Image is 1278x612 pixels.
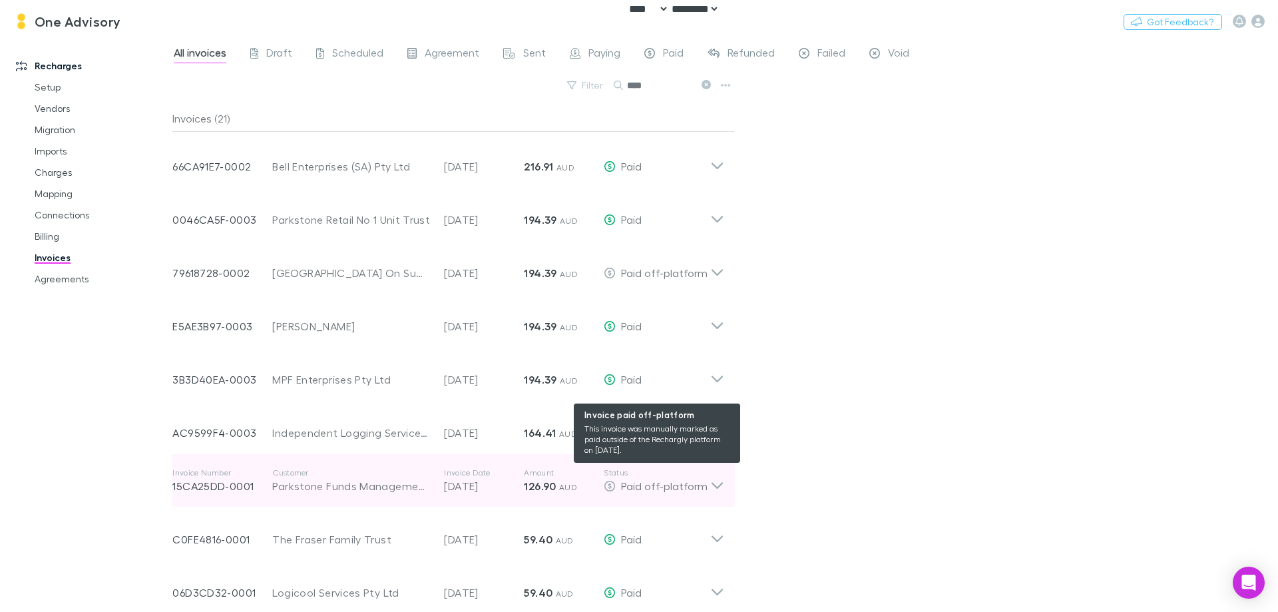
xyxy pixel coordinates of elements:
span: Paid off-platform [621,266,708,279]
a: Recharges [3,55,180,77]
span: AUD [556,535,574,545]
p: [DATE] [444,372,524,388]
span: AUD [556,162,574,172]
strong: 216.91 [524,160,553,173]
strong: 194.39 [524,213,556,226]
div: 0046CA5F-0003Parkstone Retail No 1 Unit Trust[DATE]194.39 AUDPaid [162,188,735,241]
a: Connections [21,204,180,226]
span: AUD [559,482,577,492]
div: Logicool Services Pty Ltd [272,585,431,601]
span: Void [888,46,909,63]
strong: 164.41 [524,426,556,440]
div: 3B3D40EA-0003MPF Enterprises Pty Ltd[DATE]194.39 AUDPaid [162,348,735,401]
p: AC9599F4-0003 [172,425,272,441]
p: Customer [272,467,431,478]
span: All invoices [174,46,226,63]
span: Paid [621,426,642,439]
a: Charges [21,162,180,183]
span: Paid [621,320,642,332]
strong: 194.39 [524,373,556,386]
strong: 194.39 [524,320,556,333]
p: 66CA91E7-0002 [172,158,272,174]
span: Scheduled [332,46,383,63]
div: AC9599F4-0003Independent Logging Services Pty Ltd[DATE]164.41 AUDPaid [162,401,735,454]
span: Paying [588,46,620,63]
div: Invoice Number15CA25DD-0001CustomerParkstone Funds Management Pty LimitedInvoice Date[DATE]Amount... [162,454,735,507]
span: Paid off-platform [621,479,708,492]
p: 79618728-0002 [172,265,272,281]
span: Refunded [728,46,775,63]
p: [DATE] [444,585,524,601]
strong: 59.40 [524,586,552,599]
span: AUD [556,589,574,599]
p: Invoice Date [444,467,524,478]
span: Paid [621,373,642,386]
div: E5AE3B97-0003[PERSON_NAME][DATE]194.39 AUDPaid [162,294,735,348]
p: C0FE4816-0001 [172,531,272,547]
span: Paid [663,46,684,63]
div: [GEOGRAPHIC_DATA] On Summer Unit Trust [272,265,431,281]
p: 15CA25DD-0001 [172,478,272,494]
strong: 194.39 [524,266,556,280]
p: [DATE] [444,425,524,441]
div: MPF Enterprises Pty Ltd [272,372,431,388]
a: Setup [21,77,180,98]
a: Invoices [21,247,180,268]
a: Billing [21,226,180,247]
p: [DATE] [444,212,524,228]
p: 3B3D40EA-0003 [172,372,272,388]
span: Paid [621,586,642,599]
p: [DATE] [444,478,524,494]
a: One Advisory [5,5,129,37]
span: Paid [621,213,642,226]
span: Sent [523,46,546,63]
p: [DATE] [444,158,524,174]
span: Paid [621,533,642,545]
span: Paid [621,160,642,172]
button: Filter [560,77,611,93]
span: AUD [560,322,578,332]
div: The Fraser Family Trust [272,531,431,547]
span: AUD [560,216,578,226]
span: Failed [817,46,845,63]
span: AUD [559,429,577,439]
div: Independent Logging Services Pty Ltd [272,425,431,441]
span: AUD [560,376,578,386]
div: Bell Enterprises (SA) Pty Ltd [272,158,431,174]
img: One Advisory's Logo [13,13,29,29]
div: [PERSON_NAME] [272,318,431,334]
strong: 126.90 [524,479,556,493]
button: Got Feedback? [1124,14,1222,30]
p: Status [604,467,710,478]
div: Parkstone Funds Management Pty Limited [272,478,431,494]
strong: 59.40 [524,533,552,546]
div: Parkstone Retail No 1 Unit Trust [272,212,431,228]
span: Agreement [425,46,479,63]
div: C0FE4816-0001The Fraser Family Trust[DATE]59.40 AUDPaid [162,507,735,561]
span: Draft [266,46,292,63]
p: [DATE] [444,531,524,547]
a: Imports [21,141,180,162]
p: 06D3CD32-0001 [172,585,272,601]
p: [DATE] [444,265,524,281]
p: Invoice Number [172,467,272,478]
a: Mapping [21,183,180,204]
a: Migration [21,119,180,141]
h3: One Advisory [35,13,121,29]
div: Open Intercom Messenger [1233,567,1265,599]
div: 79618728-0002[GEOGRAPHIC_DATA] On Summer Unit Trust[DATE]194.39 AUD [162,241,735,294]
p: Amount [524,467,604,478]
p: 0046CA5F-0003 [172,212,272,228]
p: E5AE3B97-0003 [172,318,272,334]
div: 66CA91E7-0002Bell Enterprises (SA) Pty Ltd[DATE]216.91 AUDPaid [162,135,735,188]
a: Vendors [21,98,180,119]
p: [DATE] [444,318,524,334]
a: Agreements [21,268,180,290]
span: AUD [560,269,578,279]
